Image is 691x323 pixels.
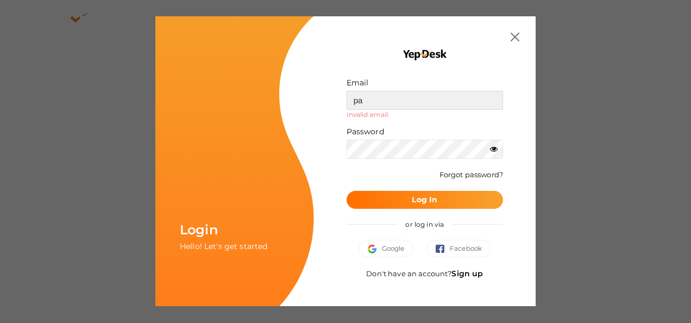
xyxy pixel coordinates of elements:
button: Google [359,240,414,257]
img: close.svg [511,33,519,41]
a: Forgot password? [439,170,503,179]
img: facebook.svg [436,245,450,253]
span: or log in via [397,212,452,237]
span: Login [180,222,218,238]
button: Log In [347,191,503,209]
a: Sign up [451,269,483,278]
img: YEP_black_cropped.png [402,49,447,61]
img: google.svg [368,245,382,253]
span: Don't have an account? [366,269,483,278]
label: Email [347,77,369,88]
small: Invalid email. [347,110,390,119]
button: Facebook [426,240,491,257]
label: Password [347,126,384,137]
b: Log In [412,195,437,204]
input: ex: some@example.com [347,91,503,110]
span: Hello! Let's get started [180,241,267,251]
